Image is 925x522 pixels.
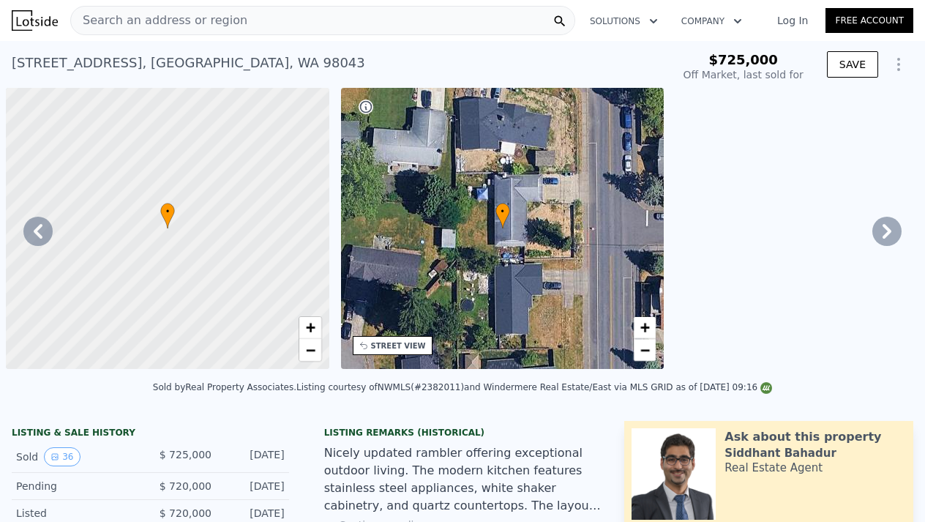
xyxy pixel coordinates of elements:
[223,479,285,493] div: [DATE]
[16,506,138,521] div: Listed
[12,53,365,73] div: [STREET_ADDRESS] , [GEOGRAPHIC_DATA] , WA 98043
[296,382,772,392] div: Listing courtesy of NWMLS (#2382011) and Windermere Real Estate/East via MLS GRID as of [DATE] 09:16
[305,340,315,359] span: −
[160,205,175,218] span: •
[12,10,58,31] img: Lotside
[153,382,296,392] div: Sold by Real Property Associates .
[634,339,656,361] a: Zoom out
[71,12,247,29] span: Search an address or region
[495,203,510,228] div: •
[827,51,878,78] button: SAVE
[299,339,321,361] a: Zoom out
[371,340,426,351] div: STREET VIEW
[495,205,510,218] span: •
[640,318,650,337] span: +
[634,317,656,339] a: Zoom in
[640,340,650,359] span: −
[16,447,138,466] div: Sold
[12,427,289,441] div: LISTING & SALE HISTORY
[324,444,602,515] div: Nicely updated rambler offering exceptional outdoor living. The modern kitchen features stainless...
[760,382,772,394] img: NWMLS Logo
[760,13,825,28] a: Log In
[44,447,80,466] button: View historical data
[223,506,285,521] div: [DATE]
[825,8,913,33] a: Free Account
[160,203,175,228] div: •
[299,317,321,339] a: Zoom in
[724,446,836,461] div: Siddhant Bahadur
[160,449,211,461] span: $ 725,000
[684,67,804,82] div: Off Market, last sold for
[578,8,670,34] button: Solutions
[708,52,778,67] span: $725,000
[16,479,138,493] div: Pending
[724,461,823,475] div: Real Estate Agent
[670,8,754,34] button: Company
[223,447,285,466] div: [DATE]
[724,428,881,446] div: Ask about this property
[305,318,315,337] span: +
[884,50,913,79] button: Show Options
[160,507,211,519] span: $ 720,000
[324,427,602,439] div: Listing Remarks (Historical)
[160,480,211,492] span: $ 720,000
